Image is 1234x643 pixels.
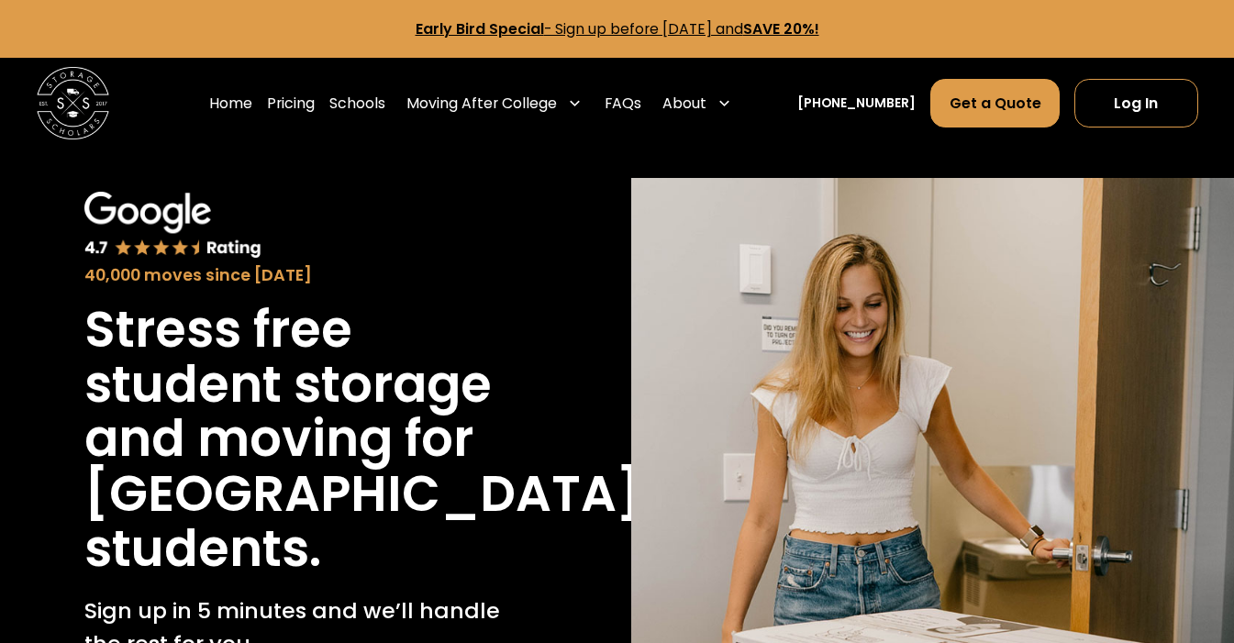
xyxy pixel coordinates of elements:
[329,78,385,128] a: Schools
[84,263,518,288] div: 40,000 moves since [DATE]
[84,522,321,577] h1: students.
[267,78,315,128] a: Pricing
[797,94,916,113] a: [PHONE_NUMBER]
[406,93,557,115] div: Moving After College
[84,467,641,522] h1: [GEOGRAPHIC_DATA]
[605,78,641,128] a: FAQs
[662,93,706,115] div: About
[416,18,544,39] strong: Early Bird Special
[37,67,109,139] img: Storage Scholars main logo
[930,79,1061,127] a: Get a Quote
[743,18,819,39] strong: SAVE 20%!
[416,18,819,39] a: Early Bird Special- Sign up before [DATE] andSAVE 20%!
[1074,79,1197,127] a: Log In
[84,192,262,260] img: Google 4.7 star rating
[84,303,518,467] h1: Stress free student storage and moving for
[209,78,252,128] a: Home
